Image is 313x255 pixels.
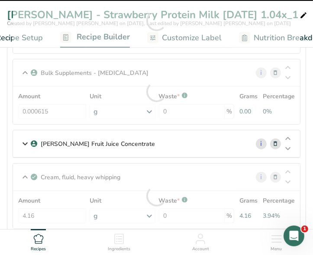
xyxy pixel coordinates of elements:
[31,229,46,253] a: Recipes
[256,139,267,149] a: i
[192,246,209,252] span: Account
[7,20,291,27] span: Created by [PERSON_NAME] [PERSON_NAME] on [DATE], Last edited by [PERSON_NAME] [PERSON_NAME] on [...
[7,7,309,23] div: [PERSON_NAME] - Strawberry Protein Milk [DATE] 1.04x_1
[301,226,308,232] span: 1
[284,226,304,246] iframe: Intercom live chat
[31,246,46,252] span: Recipes
[41,139,155,148] p: [PERSON_NAME] Fruit Juice Concentrate
[13,130,300,158] div: [PERSON_NAME] Fruit Juice Concentrate i
[271,246,282,252] span: Menu
[192,229,209,253] a: Account
[108,246,130,252] span: Ingredients
[108,229,130,253] a: Ingredients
